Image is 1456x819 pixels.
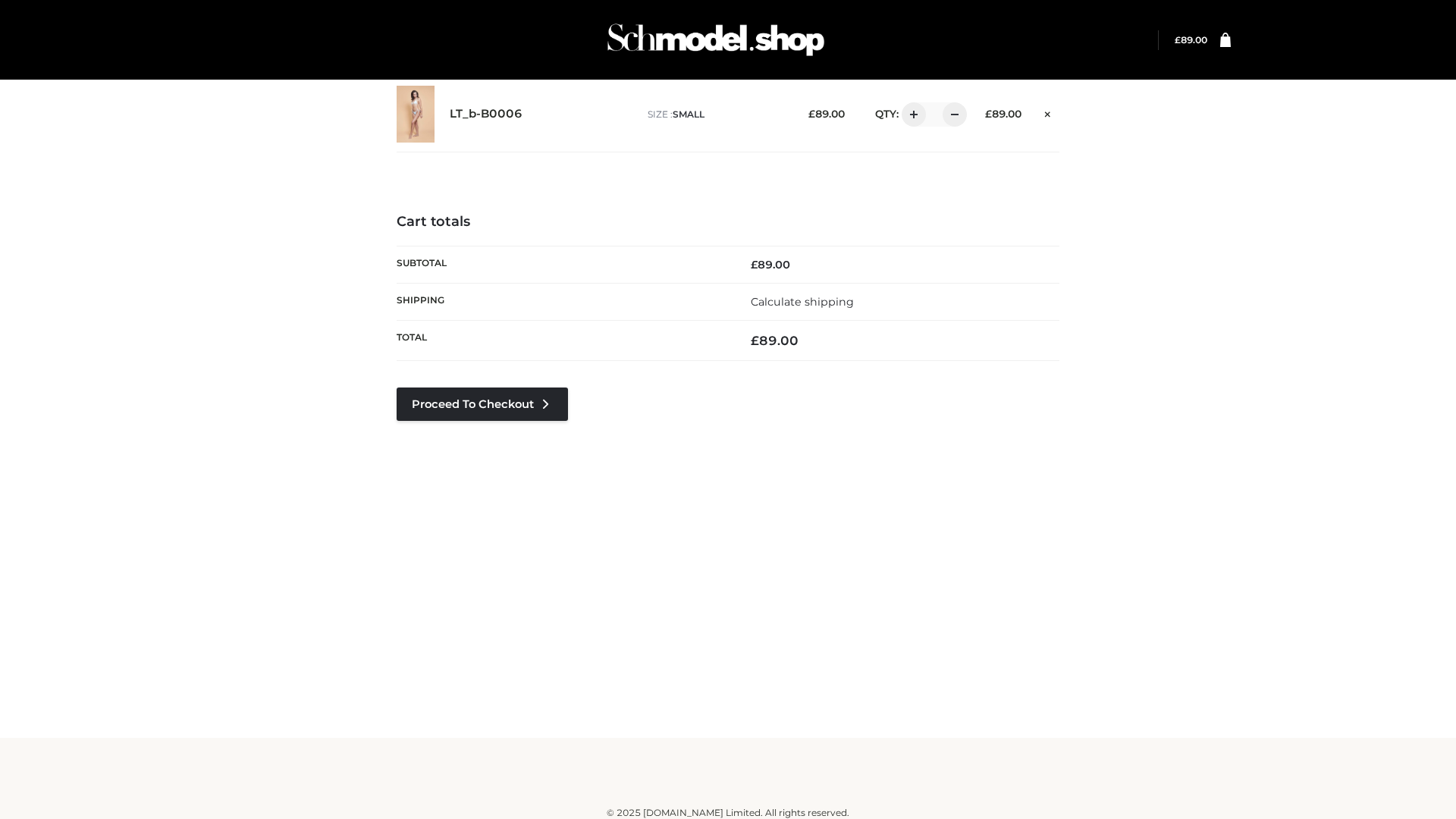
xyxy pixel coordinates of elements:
img: Schmodel Admin 964 [602,10,830,70]
div: QTY: [860,102,962,127]
a: LT_b-B0006 [450,107,522,121]
a: Calculate shipping [751,295,854,309]
bdi: 89.00 [808,108,845,120]
span: £ [985,108,992,120]
p: size : [648,108,785,121]
span: £ [751,258,758,271]
a: £89.00 [1175,34,1207,45]
bdi: 89.00 [985,108,1021,120]
img: LT_b-B0006 - SMALL [397,86,435,143]
th: Subtotal [397,246,728,283]
span: £ [751,333,759,348]
span: £ [1175,34,1181,45]
bdi: 89.00 [751,333,799,348]
a: Remove this item [1037,102,1059,122]
span: SMALL [673,108,704,120]
a: Proceed to Checkout [397,388,568,421]
bdi: 89.00 [1175,34,1207,45]
h4: Cart totals [397,214,1059,231]
span: £ [808,108,815,120]
bdi: 89.00 [751,258,790,271]
th: Shipping [397,283,728,320]
th: Total [397,321,728,361]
